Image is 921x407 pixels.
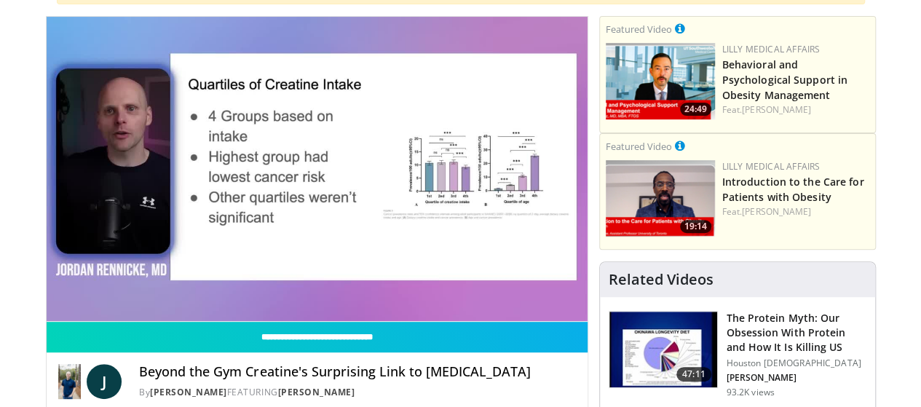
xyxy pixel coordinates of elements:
[609,271,714,288] h4: Related Videos
[150,386,227,398] a: [PERSON_NAME]
[139,386,575,399] div: By FEATURING
[606,23,672,36] small: Featured Video
[722,58,847,102] a: Behavioral and Psychological Support in Obesity Management
[680,103,711,116] span: 24:49
[680,220,711,233] span: 19:14
[727,357,866,369] p: Houston [DEMOGRAPHIC_DATA]
[87,364,122,399] a: J
[742,103,811,116] a: [PERSON_NAME]
[722,160,821,173] a: Lilly Medical Affairs
[606,43,715,119] img: ba3304f6-7838-4e41-9c0f-2e31ebde6754.png.150x105_q85_crop-smart_upscale.png
[606,160,715,237] a: 19:14
[606,140,672,153] small: Featured Video
[742,205,811,218] a: [PERSON_NAME]
[609,312,717,387] img: b7b8b05e-5021-418b-a89a-60a270e7cf82.150x105_q85_crop-smart_upscale.jpg
[722,205,869,218] div: Feat.
[727,387,775,398] p: 93.2K views
[722,175,864,204] a: Introduction to the Care for Patients with Obesity
[47,17,588,322] video-js: Video Player
[58,364,82,399] img: Dr. Jordan Rennicke
[139,364,575,380] h4: Beyond the Gym Creatine's Surprising Link to [MEDICAL_DATA]
[722,103,869,116] div: Feat.
[606,160,715,237] img: acc2e291-ced4-4dd5-b17b-d06994da28f3.png.150x105_q85_crop-smart_upscale.png
[609,311,866,398] a: 47:11 The Protein Myth: Our Obsession With Protein and How It Is Killing US Houston [DEMOGRAPHIC_...
[606,43,715,119] a: 24:49
[727,372,866,384] p: [PERSON_NAME]
[676,367,711,382] span: 47:11
[727,311,866,355] h3: The Protein Myth: Our Obsession With Protein and How It Is Killing US
[277,386,355,398] a: [PERSON_NAME]
[722,43,821,55] a: Lilly Medical Affairs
